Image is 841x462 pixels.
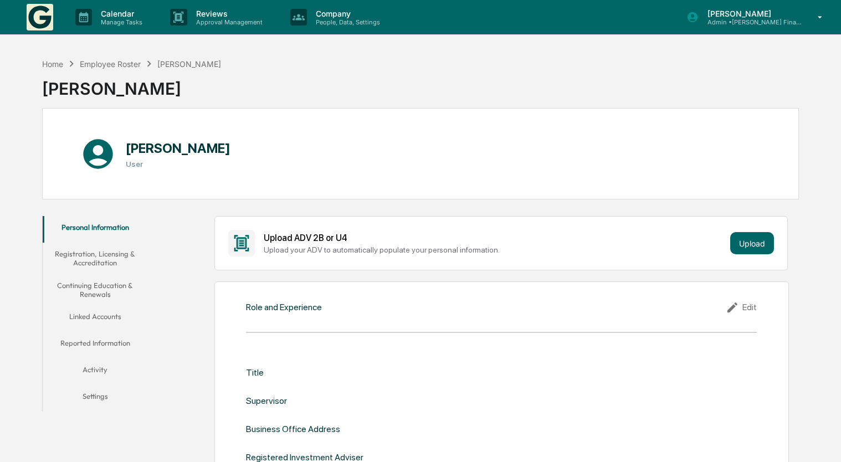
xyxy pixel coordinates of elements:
button: Settings [43,385,148,412]
button: Linked Accounts [43,305,148,332]
div: Business Office Address [246,424,340,434]
h3: User [126,160,230,168]
button: Activity [43,358,148,385]
button: Continuing Education & Renewals [43,274,148,306]
div: Home [42,59,63,69]
div: secondary tabs example [43,216,148,412]
p: Reviews [187,9,268,18]
div: Employee Roster [80,59,141,69]
button: Personal Information [43,216,148,243]
p: Approval Management [187,18,268,26]
div: Title [246,367,264,378]
p: [PERSON_NAME] [699,9,802,18]
div: [PERSON_NAME] [42,70,222,99]
div: Supervisor [246,396,287,406]
p: Manage Tasks [92,18,148,26]
p: People, Data, Settings [307,18,386,26]
div: Upload ADV 2B or U4 [264,233,726,243]
div: [PERSON_NAME] [157,59,221,69]
div: Role and Experience [246,302,322,312]
img: logo [27,4,53,30]
div: Edit [726,301,757,314]
h1: [PERSON_NAME] [126,140,230,156]
button: Upload [730,232,774,254]
p: Admin • [PERSON_NAME] Financial Advisors [699,18,802,26]
div: Upload your ADV to automatically populate your personal information. [264,245,726,254]
p: Company [307,9,386,18]
button: Registration, Licensing & Accreditation [43,243,148,274]
button: Reported Information [43,332,148,358]
p: Calendar [92,9,148,18]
